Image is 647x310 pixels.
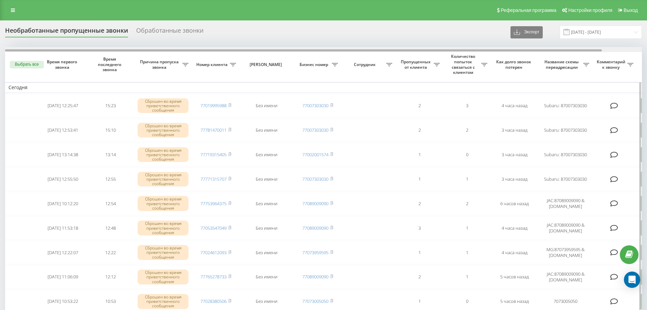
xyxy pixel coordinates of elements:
[138,221,188,235] div: Сброшен во время приветственного сообщения
[538,216,593,240] td: JAC:87089009090 & [DOMAIN_NAME]
[138,59,182,70] span: Причина пропуска звонка
[443,119,491,142] td: 2
[491,192,538,215] td: 6 часов назад
[443,143,491,166] td: 0
[138,270,188,284] div: Сброшен во время приветственного сообщения
[239,94,294,117] td: Без имени
[491,167,538,191] td: 3 часа назад
[239,143,294,166] td: Без имени
[200,298,227,304] a: 77028380506
[138,172,188,187] div: Сброшен во время приветственного сообщения
[302,225,328,231] a: 77089009090
[200,249,227,256] a: 77024612093
[302,127,328,133] a: 77007303030
[396,241,443,264] td: 1
[302,200,328,207] a: 77089009090
[538,94,593,117] td: Subaru: 87007303030
[92,56,129,72] span: Время последнего звонка
[538,167,593,191] td: Subaru: 87007303030
[491,265,538,289] td: 5 часов назад
[443,216,491,240] td: 1
[44,59,81,70] span: Время первого звонка
[239,241,294,264] td: Без имени
[39,143,87,166] td: [DATE] 13:14:38
[87,167,134,191] td: 12:55
[396,167,443,191] td: 1
[510,26,543,38] button: Экспорт
[87,241,134,264] td: 12:22
[302,298,328,304] a: 77073005050
[39,265,87,289] td: [DATE] 11:06:09
[491,94,538,117] td: 4 часа назад
[5,27,128,37] div: Необработанные пропущенные звонки
[568,7,612,13] span: Настройки профиля
[39,94,87,117] td: [DATE] 12:25:47
[39,119,87,142] td: [DATE] 12:53:41
[87,216,134,240] td: 12:48
[39,216,87,240] td: [DATE] 11:53:18
[200,274,227,280] a: 77765278733
[39,192,87,215] td: [DATE] 10:12:20
[538,143,593,166] td: Subaru: 87007303030
[297,62,332,67] span: Бизнес номер
[396,119,443,142] td: 2
[239,192,294,215] td: Без имени
[200,151,227,158] a: 77719315405
[624,272,640,288] div: Open Intercom Messenger
[200,200,227,207] a: 77753964375
[200,127,227,133] a: 77781470011
[501,7,556,13] span: Реферальная программа
[491,241,538,264] td: 4 часа назад
[39,167,87,191] td: [DATE] 12:55:50
[396,265,443,289] td: 2
[138,294,188,309] div: Сброшен во время приветственного сообщения
[624,7,638,13] span: Выход
[200,225,227,231] a: 77053547049
[396,94,443,117] td: 2
[399,59,434,70] span: Пропущенных от клиента
[396,192,443,215] td: 2
[39,241,87,264] td: [DATE] 12:22:07
[302,274,328,280] a: 77089009090
[239,216,294,240] td: Без имени
[345,62,386,67] span: Сотрудник
[302,249,328,256] a: 77073959595
[443,94,491,117] td: 3
[239,265,294,289] td: Без имени
[302,102,328,109] a: 77007303030
[538,192,593,215] td: JAC:87089009090 & [DOMAIN_NAME]
[396,216,443,240] td: 3
[538,119,593,142] td: Subaru: 87007303030
[200,102,227,109] a: 77019995988
[443,192,491,215] td: 2
[538,241,593,264] td: MG:87073959595 & [DOMAIN_NAME]
[443,241,491,264] td: 1
[138,245,188,260] div: Сброшен во время приветственного сообщения
[10,61,44,68] button: Выбрать все
[87,192,134,215] td: 12:54
[443,265,491,289] td: 1
[87,94,134,117] td: 15:23
[138,98,188,113] div: Сброшен во время приветственного сообщения
[195,62,230,67] span: Номер клиента
[447,54,481,75] span: Количество попыток связаться с клиентом
[87,119,134,142] td: 15:10
[496,59,533,70] span: Как долго звонок потерян
[87,265,134,289] td: 12:12
[491,143,538,166] td: 3 часа назад
[239,119,294,142] td: Без имени
[396,143,443,166] td: 1
[302,176,328,182] a: 77007303030
[491,119,538,142] td: 3 часа назад
[239,167,294,191] td: Без имени
[538,265,593,289] td: JAC:87089009090 & [DOMAIN_NAME]
[136,27,203,37] div: Обработанные звонки
[245,62,288,67] span: [PERSON_NAME]
[443,167,491,191] td: 1
[200,176,227,182] a: 77771315707
[542,59,583,70] span: Название схемы переадресации
[138,147,188,162] div: Сброшен во время приветственного сообщения
[302,151,328,158] a: 77002001574
[87,143,134,166] td: 13:14
[491,216,538,240] td: 4 часа назад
